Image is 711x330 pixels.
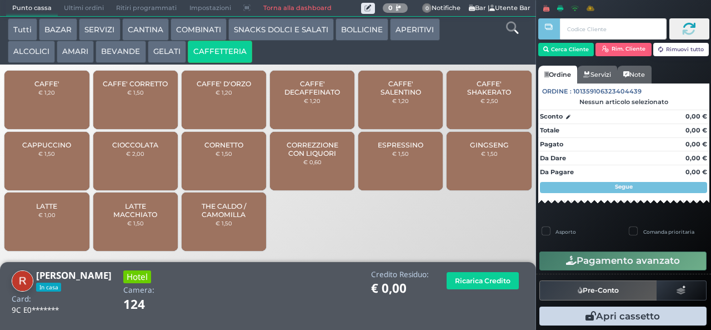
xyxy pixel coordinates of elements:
button: Rimuovi tutto [653,43,709,56]
button: Apri cassetto [539,307,707,326]
span: CORNETTO [204,141,243,149]
h1: 124 [123,298,176,312]
button: COMBINATI [171,18,227,41]
small: € 1,50 [216,150,232,157]
span: GINGSENG [470,141,509,149]
strong: Sconto [540,112,563,121]
img: Roberta Ferretti [12,270,33,292]
span: ESPRESSINO [378,141,423,149]
strong: Segue [615,183,633,190]
strong: 0,00 € [685,168,707,176]
span: In casa [36,283,61,292]
strong: 0,00 € [685,140,707,148]
span: Punto cassa [6,1,58,16]
small: € 1,20 [38,89,55,96]
a: Servizi [577,66,617,83]
small: € 0,60 [303,159,322,165]
strong: 0,00 € [685,126,707,134]
button: Cerca Cliente [538,43,594,56]
span: CAFFE' D'ORZO [197,80,251,88]
span: LATTE [36,202,57,210]
a: Ordine [538,66,577,83]
span: CAFFE' SHAKERATO [456,80,522,96]
h4: Camera: [123,286,154,294]
span: CIOCCOLATA [112,141,158,149]
small: € 1,50 [127,220,144,226]
button: APERITIVI [390,18,439,41]
h4: Card: [12,295,31,303]
span: CORREZZIONE CON LIQUORI [279,141,346,157]
span: CAFFE' [34,80,59,88]
span: Impostazioni [183,1,237,16]
button: CAFFETTERIA [188,41,252,63]
small: € 1,50 [38,150,55,157]
strong: Da Pagare [540,168,574,176]
button: BEVANDE [96,41,146,63]
button: BAZAR [39,18,77,41]
button: Pagamento avanzato [539,252,707,270]
small: € 1,20 [304,97,321,104]
span: CAFFE' CORRETTO [103,80,168,88]
button: Ricarica Credito [447,272,519,289]
span: Ritiri programmati [110,1,183,16]
small: € 1,00 [38,211,56,218]
span: Ordine : [542,87,572,96]
strong: Pagato [540,140,563,148]
button: Rim. Cliente [595,43,652,56]
button: SNACKS DOLCI E SALATI [228,18,334,41]
small: € 2,50 [480,97,498,104]
b: [PERSON_NAME] [36,269,112,282]
span: 101359106323404439 [573,87,642,96]
label: Comanda prioritaria [643,228,694,235]
small: € 1,20 [216,89,232,96]
span: CAPPUCCINO [22,141,71,149]
strong: Da Dare [540,154,566,162]
small: € 1,50 [481,150,498,157]
span: CAFFE' SALENTINO [368,80,434,96]
button: Pre-Conto [539,280,657,301]
span: CAFFE' DECAFFEINATO [279,80,346,96]
a: Torna alla dashboard [257,1,337,16]
a: Note [617,66,651,83]
button: BOLLICINE [336,18,388,41]
div: Nessun articolo selezionato [538,98,709,106]
span: 0 [422,3,432,13]
span: THE CALDO / CAMOMILLA [191,202,257,219]
small: € 1,20 [392,97,409,104]
strong: 0,00 € [685,154,707,162]
button: ALCOLICI [8,41,55,63]
h1: € 0,00 [371,282,429,295]
button: GELATI [148,41,186,63]
strong: 0,00 € [685,112,707,120]
h4: Credito Residuo: [371,270,429,279]
h3: Hotel [123,270,151,283]
small: € 1,50 [392,150,409,157]
button: AMARI [57,41,94,63]
button: CANTINA [122,18,169,41]
small: € 2,00 [126,150,144,157]
span: LATTE MACCHIATO [102,202,168,219]
small: € 1,50 [216,220,232,226]
input: Codice Cliente [560,18,666,40]
button: SERVIZI [79,18,120,41]
button: Tutti [8,18,37,41]
small: € 1,50 [127,89,144,96]
strong: Totale [540,126,559,134]
label: Asporto [555,228,576,235]
span: Ultimi ordini [58,1,110,16]
b: 0 [388,4,393,12]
